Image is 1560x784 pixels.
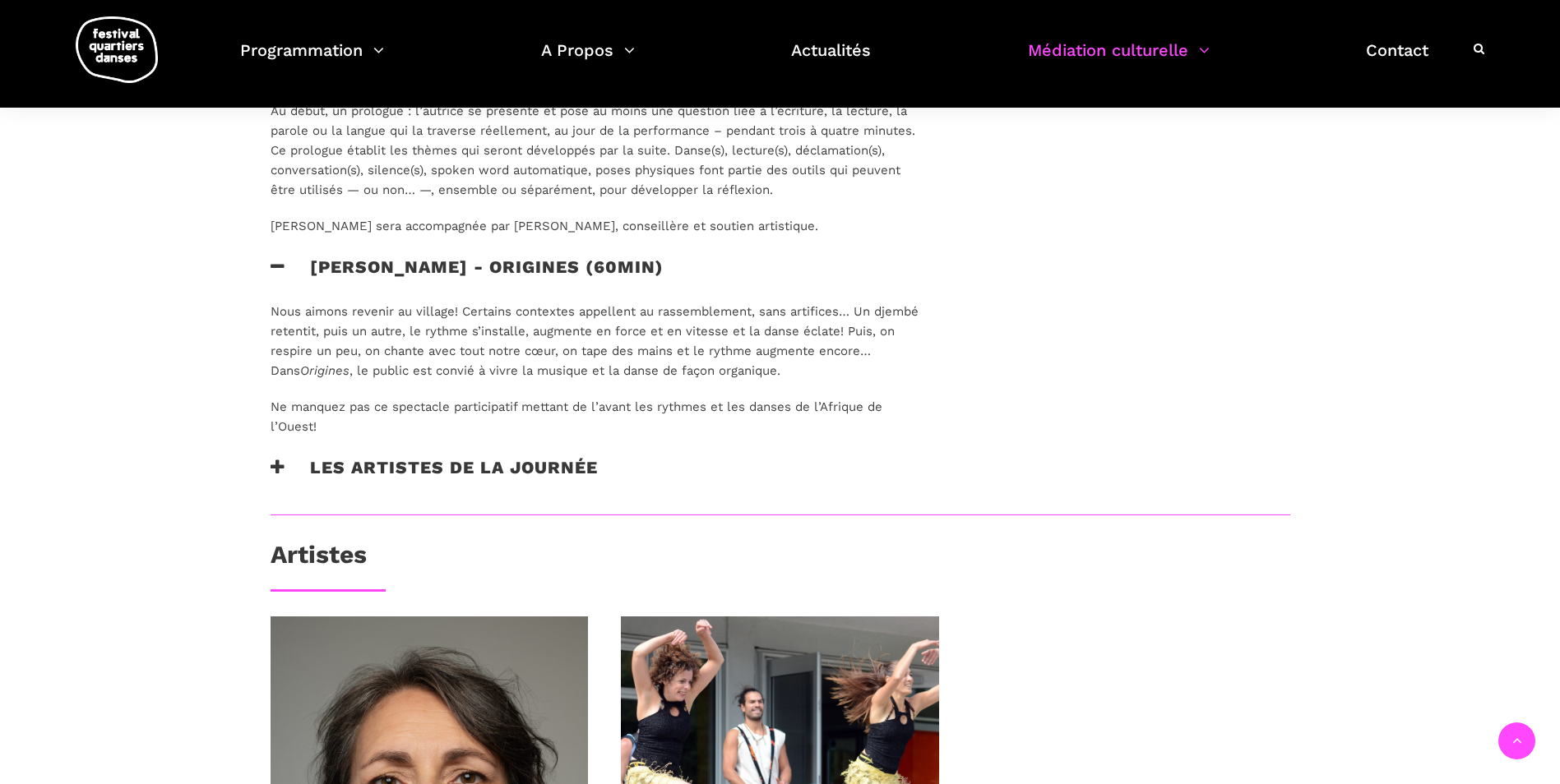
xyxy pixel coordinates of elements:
[76,16,158,83] img: logo-fqd-med
[1366,36,1428,85] a: Contact
[271,256,664,297] h3: [PERSON_NAME] - origines (60min)
[300,363,349,378] em: Origines
[271,302,919,380] p: Nous aimons revenir au village! Certains contextes appellent au rassemblement, sans artifices… Un...
[791,36,871,85] a: Actualités
[271,540,367,581] h3: Artistes
[1028,36,1210,85] a: Médiation culturelle
[271,397,919,436] p: Ne manquez pas ce spectacle participatif mettant de l’avant les rythmes et les danses de l’Afriqu...
[240,36,384,85] a: Programmation
[271,219,818,233] span: [PERSON_NAME] sera accompagnée par [PERSON_NAME], conseillère et soutien artistique.
[541,36,635,85] a: A Propos
[271,457,598,498] h3: Les artistes de la journée
[271,104,915,197] span: Au début, un prologue : l’autrice se présente et pose au moins une question liée à l’écriture, la...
